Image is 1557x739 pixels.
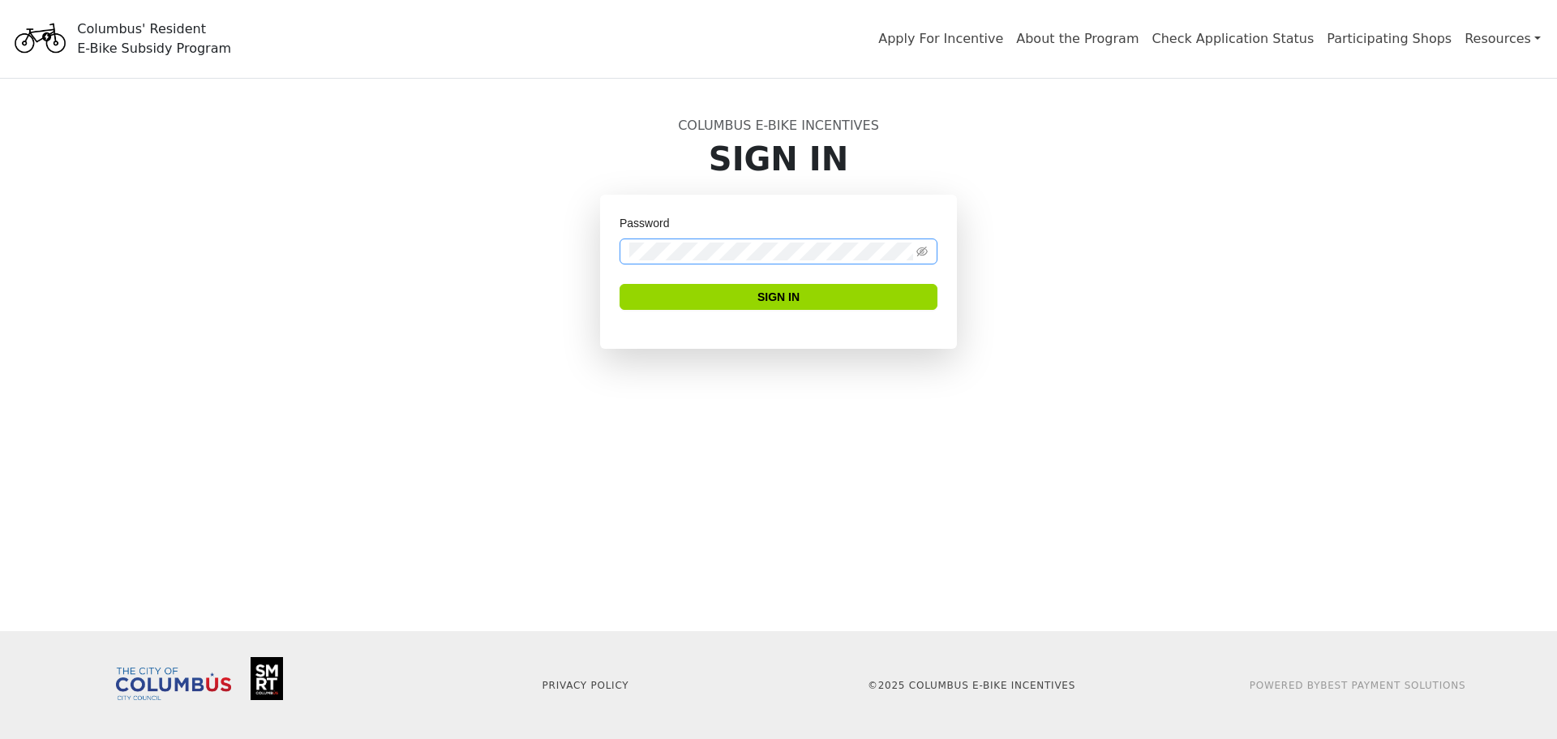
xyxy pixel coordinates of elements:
img: Columbus City Council [116,668,231,700]
a: Privacy Policy [543,680,629,691]
a: Check Application Status [1152,31,1315,46]
a: Columbus' ResidentE-Bike Subsidy Program [10,28,231,48]
button: Sign In [620,284,937,310]
a: Participating Shops [1327,31,1452,46]
img: Smart Columbus [251,657,283,700]
span: eye-invisible [916,246,928,257]
a: Apply For Incentive [878,31,1003,46]
span: Sign In [757,288,800,306]
a: About the Program [1016,31,1139,46]
input: Password [629,243,913,260]
a: Resources [1465,23,1541,55]
div: Columbus' Resident E-Bike Subsidy Program [77,19,231,58]
h1: Sign In [253,140,1304,178]
h6: Columbus E-Bike Incentives [253,118,1304,133]
label: Password [620,214,680,232]
p: © 2025 Columbus E-Bike Incentives [788,678,1155,693]
a: Powered ByBest Payment Solutions [1250,680,1466,691]
img: Program logo [10,11,71,67]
